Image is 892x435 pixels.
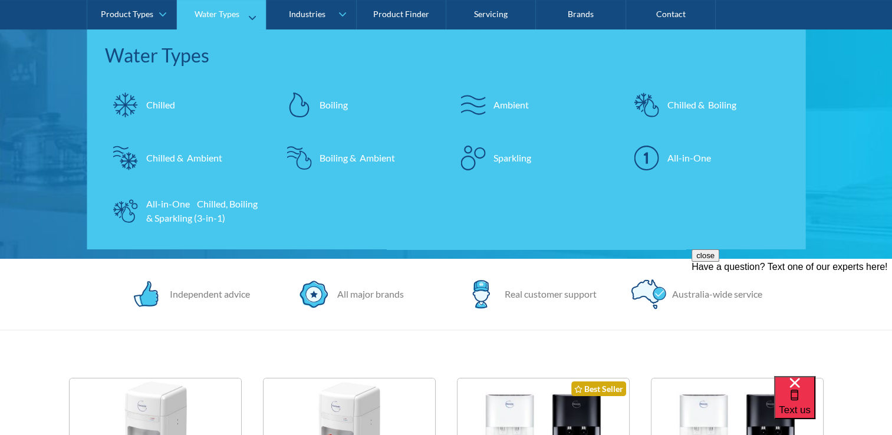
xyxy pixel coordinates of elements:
[278,137,440,179] a: Boiling & Ambient
[105,41,788,70] div: Water Types
[692,249,892,391] iframe: podium webchat widget prompt
[288,9,325,19] div: Industries
[278,84,440,126] a: Boiling
[105,190,267,232] a: All-in-One Chilled, Boiling & Sparkling (3-in-1)
[320,151,395,165] div: Boiling & Ambient
[331,287,404,301] div: All major brands
[195,9,239,19] div: Water Types
[493,98,529,112] div: Ambient
[320,98,348,112] div: Boiling
[666,287,762,301] div: Australia-wide service
[493,151,531,165] div: Sparkling
[626,137,788,179] a: All-in-One
[774,376,892,435] iframe: podium webchat widget bubble
[146,197,261,225] div: All-in-One Chilled, Boiling & Sparkling (3-in-1)
[101,9,153,19] div: Product Types
[452,84,614,126] a: Ambient
[667,98,736,112] div: Chilled & Boiling
[87,29,806,249] nav: Water Types
[146,151,222,165] div: Chilled & Ambient
[164,287,250,301] div: Independent advice
[146,98,175,112] div: Chilled
[105,84,267,126] a: Chilled
[499,287,597,301] div: Real customer support
[571,381,626,396] div: Best Seller
[105,137,267,179] a: Chilled & Ambient
[452,137,614,179] a: Sparkling
[667,151,711,165] div: All-in-One
[626,84,788,126] a: Chilled & Boiling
